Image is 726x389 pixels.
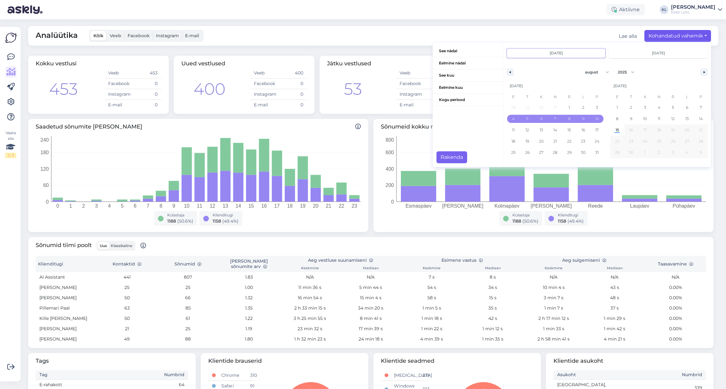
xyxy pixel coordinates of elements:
[569,102,570,113] span: 1
[424,68,453,78] td: 53
[562,147,576,158] button: 29
[40,137,49,143] tspan: 240
[36,123,361,131] span: Saadetud sõnumite [PERSON_NAME]
[172,203,175,209] tspan: 9
[638,102,652,113] button: 3
[280,256,401,265] th: Aeg vestluse suunamiseni
[595,147,599,158] span: 31
[576,113,590,124] button: 9
[581,136,585,147] span: 23
[436,151,467,163] button: Rakenda
[671,136,675,147] span: 26
[433,82,503,94] button: Eelmine kuu
[396,89,424,100] td: Instagram
[104,78,133,89] td: Facebook
[624,124,638,136] button: 16
[219,293,280,303] td: 1.32
[133,89,161,100] td: 0
[181,60,225,67] span: Uued vestlused
[433,57,503,69] span: Eelmine nädal
[95,203,98,209] tspan: 3
[194,77,225,101] div: 400
[185,33,199,38] span: E-mail
[523,272,584,282] td: N/A
[548,113,562,124] button: 7
[595,136,599,147] span: 24
[531,203,572,209] tspan: [PERSON_NAME]
[507,80,604,92] div: [DATE]
[300,203,305,209] tspan: 19
[147,203,149,209] tspan: 7
[521,124,535,136] button: 12
[567,147,572,158] span: 29
[534,136,548,147] button: 20
[629,147,633,158] span: 30
[82,203,85,209] tspan: 2
[576,136,590,147] button: 23
[645,282,706,293] td: 0.00%
[616,124,619,136] span: 15
[386,137,394,143] tspan: 800
[658,113,660,124] span: 11
[433,94,503,106] span: Kogu periood
[507,136,521,147] button: 18
[615,136,619,147] span: 22
[340,265,401,272] th: Mediaan
[685,113,689,124] span: 13
[539,136,544,147] span: 20
[507,124,521,136] button: 11
[610,147,624,158] button: 29
[56,203,59,209] tspan: 0
[512,113,515,124] span: 4
[671,10,715,15] div: Eesti Loto
[658,102,660,113] span: 4
[584,272,645,282] td: N/A
[507,113,521,124] button: 4
[507,92,521,102] span: E
[610,92,624,102] span: E
[279,89,307,100] td: 0
[617,102,618,113] span: 1
[629,124,633,136] span: 16
[694,92,708,102] span: P
[567,124,571,136] span: 15
[512,218,521,224] span: 1188
[610,124,624,136] button: 15
[671,5,722,15] a: [PERSON_NAME]Eesti Loto
[396,100,424,110] td: E-mail
[680,136,694,147] button: 27
[433,45,503,57] button: See nädal
[666,92,680,102] span: R
[619,33,637,40] div: Lae alla
[442,203,483,209] tspan: [PERSON_NAME]
[433,69,503,81] span: See kuu
[401,265,462,272] th: Keskmine
[616,113,618,124] span: 8
[36,272,97,282] td: AI Assistant
[624,147,638,158] button: 30
[210,203,215,209] tspan: 12
[250,68,279,78] td: Veeb
[406,203,432,209] tspan: Esmaspäev
[512,124,515,136] span: 11
[339,203,344,209] tspan: 22
[673,203,695,209] tspan: Pühapäev
[652,124,666,136] button: 18
[5,32,17,44] img: Askly Logo
[521,147,535,158] button: 26
[553,124,557,136] span: 14
[248,203,254,209] tspan: 15
[652,92,666,102] span: N
[643,124,647,136] span: 17
[158,256,219,272] th: Sõnumid
[43,183,49,188] tspan: 60
[521,113,535,124] button: 5
[615,147,619,158] span: 29
[177,218,193,224] span: ( 50.6 %)
[36,60,77,67] span: Kokku vestlusi
[280,272,340,282] td: N/A
[526,113,528,124] span: 5
[522,218,538,224] span: ( 50.6 %)
[643,113,647,124] span: 10
[280,293,340,303] td: 16 min 54 s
